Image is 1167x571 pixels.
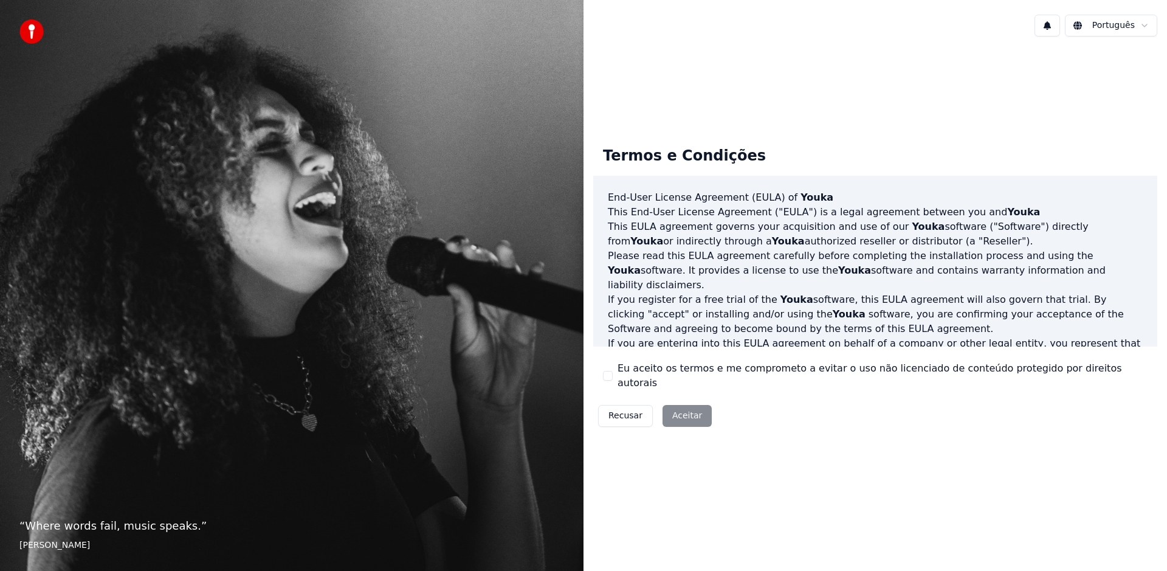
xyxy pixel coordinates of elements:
h3: End-User License Agreement (EULA) of [608,190,1143,205]
button: Recusar [598,405,653,427]
p: This End-User License Agreement ("EULA") is a legal agreement between you and [608,205,1143,220]
span: Youka [630,235,663,247]
span: Youka [780,294,813,305]
label: Eu aceito os termos e me comprometo a evitar o uso não licenciado de conteúdo protegido por direi... [618,361,1148,390]
div: Termos e Condições [593,137,776,176]
span: Youka [838,265,871,276]
p: “ Where words fail, music speaks. ” [19,517,564,535]
p: If you are entering into this EULA agreement on behalf of a company or other legal entity, you re... [608,336,1143,395]
span: Youka [912,221,945,232]
footer: [PERSON_NAME] [19,539,564,552]
img: youka [19,19,44,44]
span: Youka [800,192,833,203]
p: Please read this EULA agreement carefully before completing the installation process and using th... [608,249,1143,292]
span: Youka [772,235,805,247]
span: Youka [1007,206,1040,218]
span: Youka [833,308,866,320]
span: Youka [608,265,641,276]
p: This EULA agreement governs your acquisition and use of our software ("Software") directly from o... [608,220,1143,249]
p: If you register for a free trial of the software, this EULA agreement will also govern that trial... [608,292,1143,336]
